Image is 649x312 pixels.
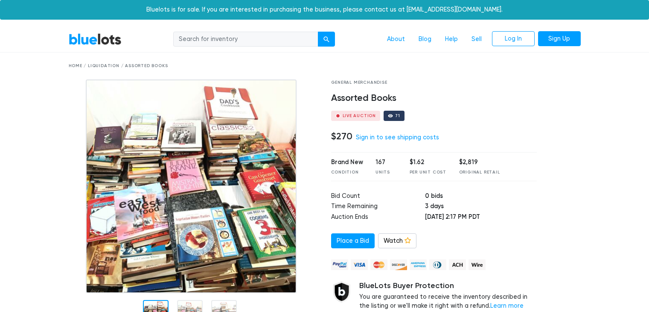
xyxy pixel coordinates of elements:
a: Sign in to see shipping costs [356,134,439,141]
div: $1.62 [410,158,446,167]
a: Blog [412,31,438,47]
img: diners_club-c48f30131b33b1bb0e5d0e2dbd43a8bea4cb12cb2961413e2f4250e06c020426.png [429,259,446,270]
a: Help [438,31,465,47]
td: 0 bids [425,191,537,202]
img: d23e8fa1-c8d1-4213-a69e-e2fd8f220454-1751486552.jpg [86,79,296,293]
h4: Assorted Books [331,93,537,104]
img: mastercard-42073d1d8d11d6635de4c079ffdb20a4f30a903dc55d1612383a1b395dd17f39.png [370,259,387,270]
img: ach-b7992fed28a4f97f893c574229be66187b9afb3f1a8d16a4691d3d3140a8ab00.png [449,259,466,270]
div: Units [375,169,397,176]
h4: $270 [331,131,352,142]
div: $2,819 [459,158,500,167]
img: visa-79caf175f036a155110d1892330093d4c38f53c55c9ec9e2c3a54a56571784bb.png [351,259,368,270]
td: Auction Ends [331,212,425,223]
h5: BlueLots Buyer Protection [359,281,537,291]
div: Brand New [331,158,363,167]
a: Watch [378,233,416,249]
a: BlueLots [69,33,122,45]
img: buyer_protection_shield-3b65640a83011c7d3ede35a8e5a80bfdfaa6a97447f0071c1475b91a4b0b3d01.png [331,281,352,303]
a: About [380,31,412,47]
td: 3 days [425,202,537,212]
img: wire-908396882fe19aaaffefbd8e17b12f2f29708bd78693273c0e28e3a24408487f.png [469,259,486,270]
img: discover-82be18ecfda2d062aad2762c1ca80e2d36a4073d45c9e0ffae68cd515fbd3d32.png [390,259,407,270]
div: 71 [395,114,400,118]
div: Condition [331,169,363,176]
input: Search for inventory [173,32,318,47]
a: Sell [465,31,489,47]
img: american_express-ae2a9f97a040b4b41f6397f7637041a5861d5f99d0716c09922aba4e24c8547d.png [410,259,427,270]
a: Learn more [490,302,524,309]
div: You are guaranteed to receive the inventory described in the listing or we'll make it right with ... [359,281,537,311]
td: Time Remaining [331,202,425,212]
div: Home / Liquidation / Assorted Books [69,63,581,69]
div: Live Auction [343,114,376,118]
div: Per Unit Cost [410,169,446,176]
a: Place a Bid [331,233,375,249]
div: 167 [375,158,397,167]
a: Log In [492,31,535,47]
div: Original Retail [459,169,500,176]
td: [DATE] 2:17 PM PDT [425,212,537,223]
img: paypal_credit-80455e56f6e1299e8d57f40c0dcee7b8cd4ae79b9eccbfc37e2480457ba36de9.png [331,259,348,270]
td: Bid Count [331,191,425,202]
div: General Merchandise [331,79,537,86]
a: Sign Up [538,31,581,47]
